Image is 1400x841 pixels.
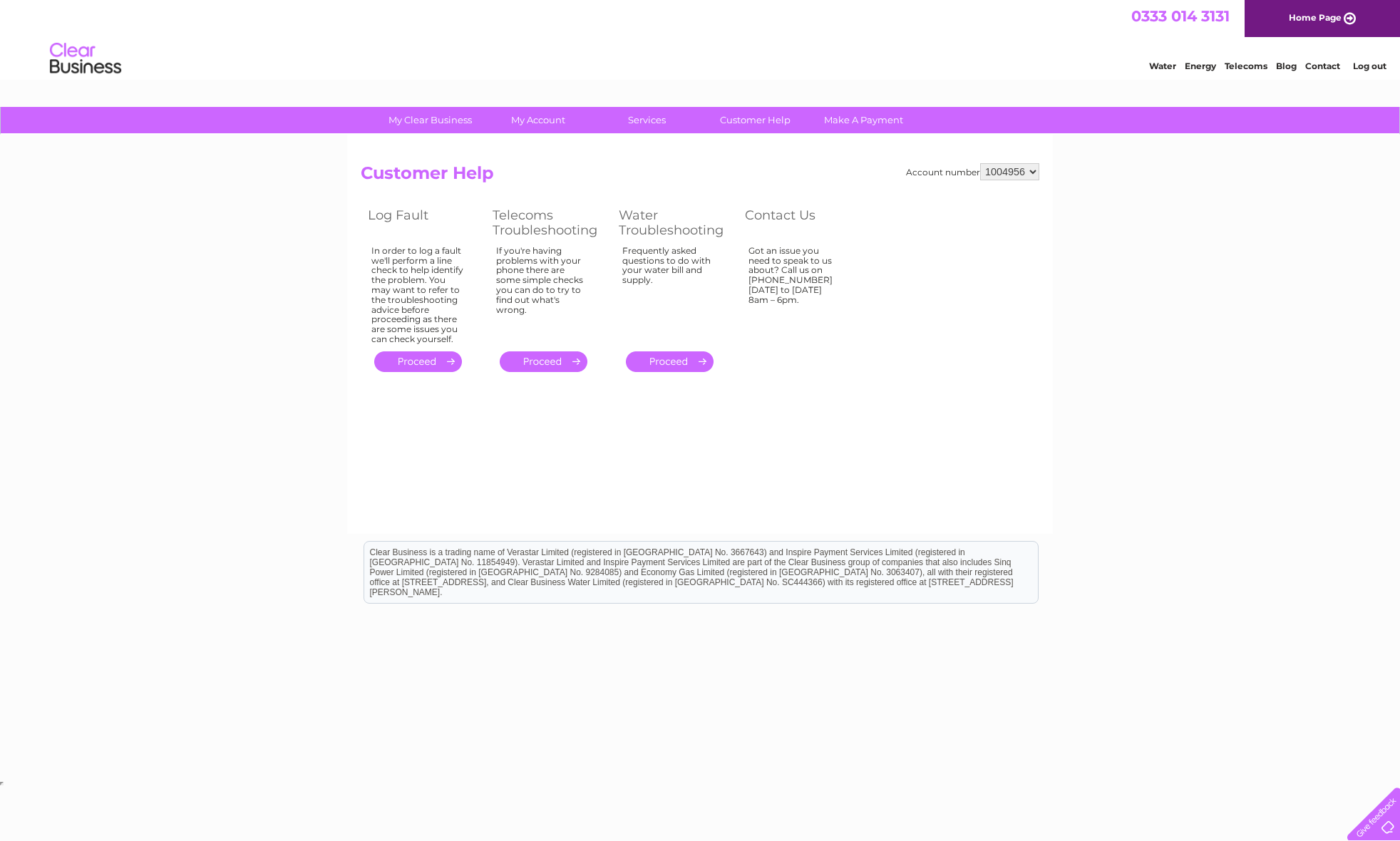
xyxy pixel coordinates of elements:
div: Got an issue you need to speak to us about? Call us on [PHONE_NUMBER] [DATE] to [DATE] 8am – 6pm. [748,246,841,339]
div: Frequently asked questions to do with your water bill and supply. [622,246,716,339]
div: Account number [906,163,1039,180]
a: Blog [1276,61,1297,71]
a: Customer Help [696,107,814,133]
div: In order to log a fault we'll perform a line check to help identify the problem. You may want to ... [371,246,464,344]
img: logo.png [49,37,122,81]
div: If you're having problems with your phone there are some simple checks you can do to try to find ... [496,246,590,339]
a: Contact [1305,61,1340,71]
h2: Customer Help [361,163,1039,190]
a: Services [588,107,706,133]
a: Log out [1353,61,1386,71]
th: Telecoms Troubleshooting [485,204,612,242]
th: Contact Us [738,204,863,242]
a: Telecoms [1225,61,1267,71]
th: Water Troubleshooting [612,204,738,242]
a: My Clear Business [371,107,489,133]
a: My Account [480,107,597,133]
a: . [374,351,462,372]
a: . [500,351,587,372]
a: Energy [1185,61,1216,71]
a: . [626,351,714,372]
a: 0333 014 3131 [1131,7,1230,25]
div: Clear Business is a trading name of Verastar Limited (registered in [GEOGRAPHIC_DATA] No. 3667643... [364,8,1038,69]
th: Log Fault [361,204,485,242]
a: Make A Payment [805,107,922,133]
a: Water [1149,61,1176,71]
